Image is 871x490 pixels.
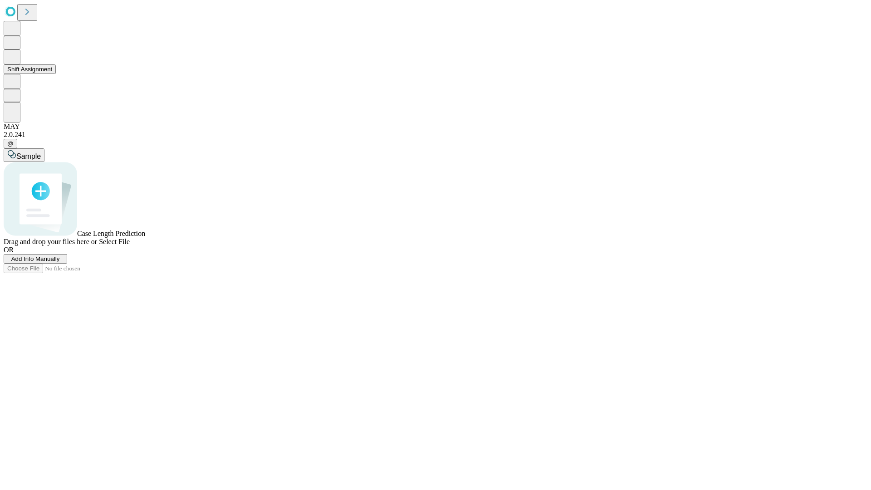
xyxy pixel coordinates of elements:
[4,148,44,162] button: Sample
[11,255,60,262] span: Add Info Manually
[4,139,17,148] button: @
[4,122,867,131] div: MAY
[4,246,14,254] span: OR
[7,140,14,147] span: @
[4,131,867,139] div: 2.0.241
[4,254,67,264] button: Add Info Manually
[16,152,41,160] span: Sample
[4,238,97,245] span: Drag and drop your files here or
[99,238,130,245] span: Select File
[4,64,56,74] button: Shift Assignment
[77,230,145,237] span: Case Length Prediction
